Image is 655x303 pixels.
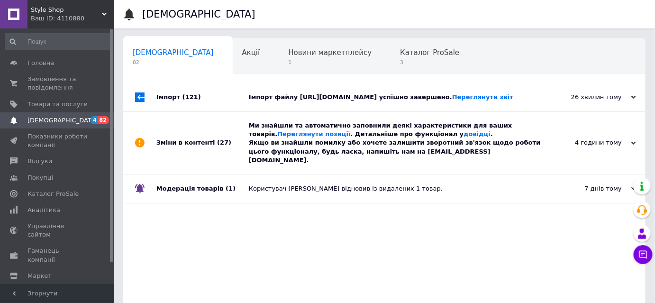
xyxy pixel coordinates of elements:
[400,48,459,57] span: Каталог ProSale
[27,100,88,109] span: Товари та послуги
[182,93,201,101] span: (121)
[277,130,350,138] a: Переглянути позиції
[464,130,491,138] a: довідці
[142,9,255,20] h1: [DEMOGRAPHIC_DATA]
[541,138,636,147] div: 4 години тому
[27,59,54,67] span: Головна
[226,185,236,192] span: (1)
[31,14,114,23] div: Ваш ID: 4110880
[634,245,653,264] button: Чат з покупцем
[27,190,79,198] span: Каталог ProSale
[27,157,52,165] span: Відгуки
[242,48,260,57] span: Акції
[400,59,459,66] span: 3
[288,48,372,57] span: Новини маркетплейсу
[249,93,541,101] div: Імпорт файлу [URL][DOMAIN_NAME] успішно завершено.
[133,59,214,66] span: 82
[27,206,60,214] span: Аналітика
[156,83,249,111] div: Імпорт
[156,112,249,174] div: Зміни в контенті
[27,116,98,125] span: [DEMOGRAPHIC_DATA]
[98,116,109,124] span: 82
[133,48,214,57] span: [DEMOGRAPHIC_DATA]
[5,33,112,50] input: Пошук
[31,6,102,14] span: Style Shop
[27,272,52,280] span: Маркет
[27,174,53,182] span: Покупці
[288,59,372,66] span: 1
[217,139,231,146] span: (27)
[452,93,513,101] a: Переглянути звіт
[541,184,636,193] div: 7 днів тому
[249,121,541,165] div: Ми знайшли та автоматично заповнили деякі характеристики для ваших товарів. . Детальніше про функ...
[249,184,541,193] div: Користувач [PERSON_NAME] відновив із видалених 1 товар.
[27,132,88,149] span: Показники роботи компанії
[27,222,88,239] span: Управління сайтом
[156,174,249,203] div: Модерація товарів
[27,247,88,264] span: Гаманець компанії
[27,75,88,92] span: Замовлення та повідомлення
[91,116,98,124] span: 4
[541,93,636,101] div: 26 хвилин тому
